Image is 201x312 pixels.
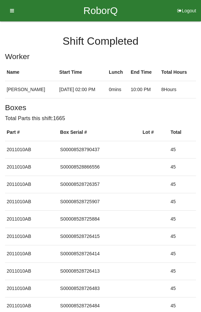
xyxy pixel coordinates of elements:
[5,52,196,61] h5: Worker
[169,210,196,228] td: 45
[169,158,196,176] td: 45
[169,228,196,245] td: 45
[5,176,58,193] td: 2011010AB
[129,81,160,98] td: 10:00 PM
[5,64,57,81] th: Name
[58,280,141,297] td: S00008528726483
[5,115,196,121] h6: Total Parts this shift: 1665
[58,158,141,176] td: S00008528866556
[58,193,141,210] td: S00008528725907
[169,262,196,280] td: 45
[169,193,196,210] td: 45
[5,193,58,210] td: 2011010AB
[5,103,196,112] h5: Boxes
[169,124,196,141] th: Total
[5,245,58,262] td: 2011010AB
[169,141,196,158] td: 45
[169,280,196,297] td: 45
[5,81,57,98] td: [PERSON_NAME]
[58,262,141,280] td: S00008528726413
[58,210,141,228] td: S00008528725884
[169,176,196,193] td: 45
[129,64,160,81] th: End Time
[160,81,196,98] td: 8 Hours
[57,64,107,81] th: Start Time
[5,35,196,47] h4: Shift Completed
[160,64,196,81] th: Total Hours
[5,158,58,176] td: 2011010AB
[58,141,141,158] td: S00008528790437
[169,245,196,262] td: 45
[107,64,129,81] th: Lunch
[58,176,141,193] td: S00008528726357
[5,124,58,141] th: Part #
[5,280,58,297] td: 2011010AB
[5,262,58,280] td: 2011010AB
[5,210,58,228] td: 2011010AB
[107,81,129,98] td: 0 mins
[141,124,169,141] th: Lot #
[5,141,58,158] td: 2011010AB
[5,228,58,245] td: 2011010AB
[57,81,107,98] td: [DATE] 02:00 PM
[58,245,141,262] td: S00008528726414
[58,228,141,245] td: S00008528726415
[58,124,141,141] th: Box Serial #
